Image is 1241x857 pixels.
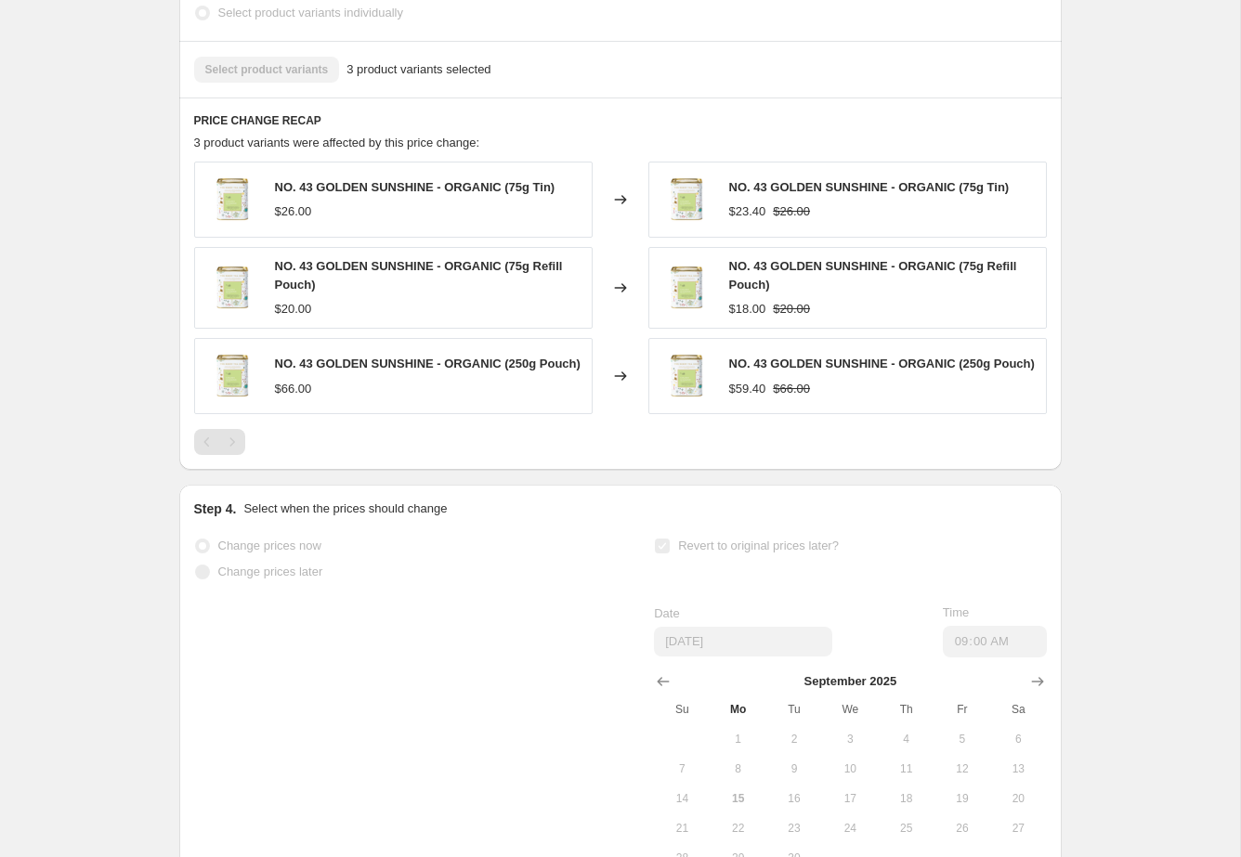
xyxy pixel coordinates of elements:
[822,754,878,784] button: Wednesday September 10 2025
[711,695,766,724] th: Monday
[650,669,676,695] button: Show previous month, August 2025
[830,821,870,836] span: 24
[830,791,870,806] span: 17
[766,784,822,813] button: Tuesday September 16 2025
[729,180,1010,194] span: NO. 43 GOLDEN SUNSHINE - ORGANIC (75g Tin)
[766,724,822,754] button: Tuesday September 2 2025
[774,821,815,836] span: 23
[654,784,710,813] button: Sunday September 14 2025
[729,357,1035,370] span: NO. 43 GOLDEN SUNSHINE - ORGANIC (250g Pouch)
[718,821,759,836] span: 22
[661,761,702,776] span: 7
[659,260,714,316] img: 26_13a33270-79fa-43e3-a0fb-7efff4d8a4fa_80x.png
[774,791,815,806] span: 16
[243,500,447,518] p: Select when the prices should change
[934,754,990,784] button: Friday September 12 2025
[878,784,934,813] button: Thursday September 18 2025
[990,813,1046,843] button: Saturday September 27 2025
[990,784,1046,813] button: Saturday September 20 2025
[998,791,1039,806] span: 20
[1025,669,1051,695] button: Show next month, October 2025
[774,732,815,747] span: 2
[998,761,1039,776] span: 13
[204,348,260,404] img: 26_13a33270-79fa-43e3-a0fb-7efff4d8a4fa_80x.png
[729,259,1017,292] span: NO. 43 GOLDEN SUNSHINE - ORGANIC (75g Refill Pouch)
[878,813,934,843] button: Thursday September 25 2025
[885,821,926,836] span: 25
[275,180,555,194] span: NO. 43 GOLDEN SUNSHINE - ORGANIC (75g Tin)
[766,695,822,724] th: Tuesday
[822,784,878,813] button: Wednesday September 17 2025
[218,6,403,19] span: Select product variants individually
[661,791,702,806] span: 14
[678,539,839,552] span: Revert to original prices later?
[774,761,815,776] span: 9
[729,380,766,398] div: $59.40
[885,702,926,717] span: Th
[718,761,759,776] span: 8
[830,732,870,747] span: 3
[275,300,312,318] div: $20.00
[942,732,983,747] span: 5
[942,702,983,717] span: Fr
[275,202,312,221] div: $26.00
[654,813,710,843] button: Sunday September 21 2025
[822,813,878,843] button: Wednesday September 24 2025
[878,695,934,724] th: Thursday
[194,113,1047,128] h6: PRICE CHANGE RECAP
[711,754,766,784] button: Monday September 8 2025
[718,732,759,747] span: 1
[934,724,990,754] button: Friday September 5 2025
[218,539,321,552] span: Change prices now
[822,724,878,754] button: Wednesday September 3 2025
[654,695,710,724] th: Sunday
[934,784,990,813] button: Friday September 19 2025
[774,702,815,717] span: Tu
[654,754,710,784] button: Sunday September 7 2025
[204,260,260,316] img: 26_13a33270-79fa-43e3-a0fb-7efff4d8a4fa_80x.png
[830,702,870,717] span: We
[934,813,990,843] button: Friday September 26 2025
[822,695,878,724] th: Wednesday
[990,724,1046,754] button: Saturday September 6 2025
[194,500,237,518] h2: Step 4.
[729,300,766,318] div: $18.00
[942,761,983,776] span: 12
[275,357,581,370] span: NO. 43 GOLDEN SUNSHINE - ORGANIC (250g Pouch)
[990,695,1046,724] th: Saturday
[773,380,810,398] strike: $66.00
[830,761,870,776] span: 10
[885,761,926,776] span: 11
[654,627,832,656] input: 9/15/2025
[661,702,702,717] span: Su
[659,348,714,404] img: 26_13a33270-79fa-43e3-a0fb-7efff4d8a4fa_80x.png
[659,172,714,227] img: 26_13a33270-79fa-43e3-a0fb-7efff4d8a4fa_80x.png
[204,172,260,227] img: 26_13a33270-79fa-43e3-a0fb-7efff4d8a4fa_80x.png
[942,821,983,836] span: 26
[711,784,766,813] button: Today Monday September 15 2025
[711,813,766,843] button: Monday September 22 2025
[729,202,766,221] div: $23.40
[346,60,490,79] span: 3 product variants selected
[885,732,926,747] span: 4
[943,605,969,619] span: Time
[766,813,822,843] button: Tuesday September 23 2025
[218,565,323,578] span: Change prices later
[194,429,245,455] nav: Pagination
[878,754,934,784] button: Thursday September 11 2025
[998,702,1039,717] span: Sa
[934,695,990,724] th: Friday
[998,732,1039,747] span: 6
[275,259,563,292] span: NO. 43 GOLDEN SUNSHINE - ORGANIC (75g Refill Pouch)
[878,724,934,754] button: Thursday September 4 2025
[773,300,810,318] strike: $20.00
[942,791,983,806] span: 19
[943,626,1047,657] input: 12:00
[661,821,702,836] span: 21
[766,754,822,784] button: Tuesday September 9 2025
[773,202,810,221] strike: $26.00
[990,754,1046,784] button: Saturday September 13 2025
[718,702,759,717] span: Mo
[718,791,759,806] span: 15
[998,821,1039,836] span: 27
